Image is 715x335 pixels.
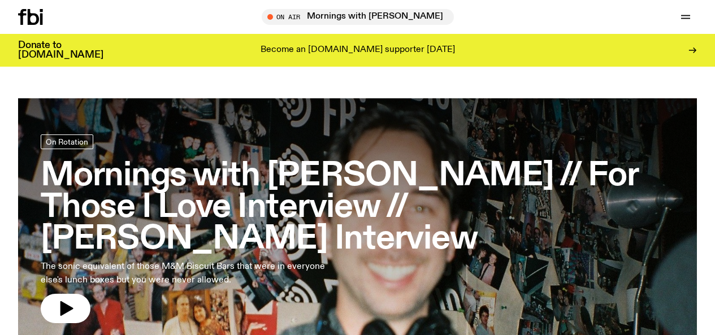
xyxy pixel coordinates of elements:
button: On AirMornings with [PERSON_NAME] // For Those I Love Interview // [PERSON_NAME] Interview [262,9,454,25]
span: On Rotation [46,138,88,146]
h3: Donate to [DOMAIN_NAME] [18,41,103,60]
p: Become an [DOMAIN_NAME] supporter [DATE] [261,45,455,55]
p: The sonic equivalent of those M&M Biscuit Bars that were in everyone else's lunch boxes but you w... [41,260,330,287]
a: On Rotation [41,134,93,149]
a: Mornings with [PERSON_NAME] // For Those I Love Interview // [PERSON_NAME] InterviewThe sonic equ... [41,134,674,323]
h3: Mornings with [PERSON_NAME] // For Those I Love Interview // [PERSON_NAME] Interview [41,160,674,255]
